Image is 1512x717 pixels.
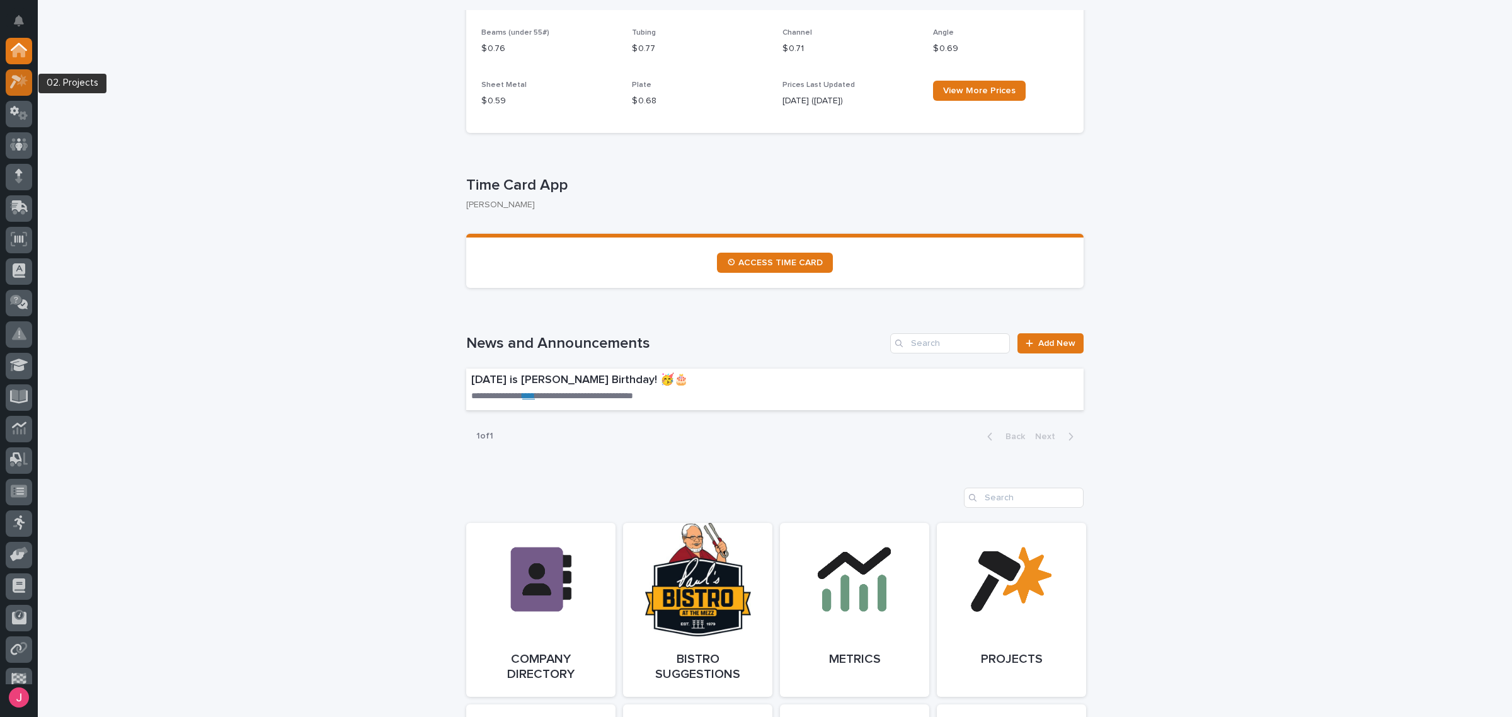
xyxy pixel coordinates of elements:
p: $ 0.71 [782,42,918,55]
span: Prices Last Updated [782,81,855,89]
a: Bistro Suggestions [623,523,772,697]
h1: News and Announcements [466,335,885,353]
p: [PERSON_NAME] [466,200,1074,210]
a: Metrics [780,523,929,697]
p: Time Card App [466,176,1079,195]
button: Notifications [6,8,32,34]
a: ⏲ ACCESS TIME CARD [717,253,833,273]
div: Notifications [16,15,32,35]
p: [DATE] is [PERSON_NAME] Birthday! 🥳🎂 [471,374,894,387]
a: View More Prices [933,81,1026,101]
button: users-avatar [6,684,32,711]
span: Plate [632,81,651,89]
p: [DATE] ([DATE]) [782,95,918,108]
p: 1 of 1 [466,421,503,452]
span: Angle [933,29,954,37]
span: Sheet Metal [481,81,527,89]
p: $ 0.59 [481,95,617,108]
input: Search [964,488,1084,508]
span: View More Prices [943,86,1016,95]
button: Back [977,431,1030,442]
p: $ 0.76 [481,42,617,55]
span: Beams (under 55#) [481,29,549,37]
button: Next [1030,431,1084,442]
input: Search [890,333,1010,353]
p: $ 0.68 [632,95,767,108]
a: Projects [937,523,1086,697]
span: Channel [782,29,812,37]
span: ⏲ ACCESS TIME CARD [727,258,823,267]
p: $ 0.69 [933,42,1068,55]
span: Next [1035,432,1063,441]
span: Tubing [632,29,656,37]
span: Back [998,432,1025,441]
p: $ 0.77 [632,42,767,55]
a: Add New [1017,333,1084,353]
span: Add New [1038,339,1075,348]
a: Company Directory [466,523,616,697]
